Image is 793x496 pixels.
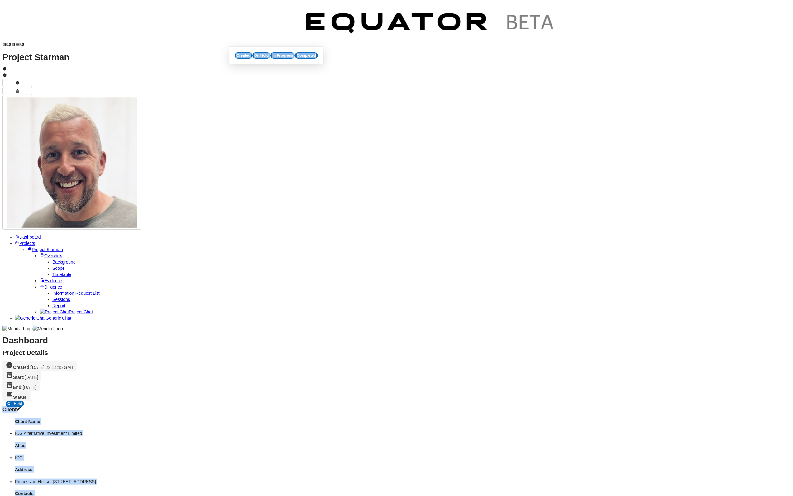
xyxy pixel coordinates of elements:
[252,52,271,59] div: On Hold
[2,54,791,60] h1: Project Starman
[40,284,62,289] a: Diligence
[19,241,35,246] span: Projects
[24,2,295,47] img: Customer Logo
[15,455,791,461] li: ICG
[52,297,70,302] a: Sessions
[40,253,62,258] a: Overview
[32,247,63,252] span: Project Starman
[295,52,318,59] div: Completed
[15,466,791,473] h4: Address
[6,401,24,407] div: On Hold
[2,326,33,332] img: Meridia Logo
[15,315,45,321] img: Generic Chat
[13,385,23,390] strong: End:
[235,52,252,59] div: Created
[15,235,41,240] a: Dashboard
[40,309,69,315] img: Project Chat
[23,385,36,390] span: [DATE]
[15,418,791,425] h4: Client Name
[15,430,791,436] li: ICG Alternative Investment Limited
[295,2,566,47] img: Customer Logo
[52,291,100,296] a: Information Request List
[270,52,295,59] div: In Progress
[52,303,65,308] a: Report
[27,247,63,252] a: Project Starman
[52,260,76,265] a: Background
[15,479,791,485] li: Procession House, [STREET_ADDRESS]
[13,375,25,380] strong: Start:
[2,337,791,344] h1: Dashboard
[69,309,93,314] span: Project Chat
[13,365,31,370] strong: Created:
[7,97,137,228] img: Profile Icon
[52,272,71,277] a: Timetable
[44,253,62,258] span: Overview
[15,241,35,246] a: Projects
[31,365,74,370] span: [DATE] 22:14:15 GMT
[19,235,41,240] span: Dashboard
[52,266,65,271] a: Scope
[2,406,791,413] h3: Client
[33,326,63,332] img: Meridia Logo
[40,278,62,283] a: Evidence
[13,395,28,400] strong: Status:
[6,361,13,369] svg: Created On
[25,375,38,380] span: [DATE]
[44,284,62,289] span: Diligence
[44,278,62,283] span: Evidence
[15,316,71,321] a: Generic ChatGeneric Chat
[45,316,71,321] span: Generic Chat
[40,309,93,314] a: Project ChatProject Chat
[2,350,791,356] h2: Project Details
[15,442,791,449] h4: Alias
